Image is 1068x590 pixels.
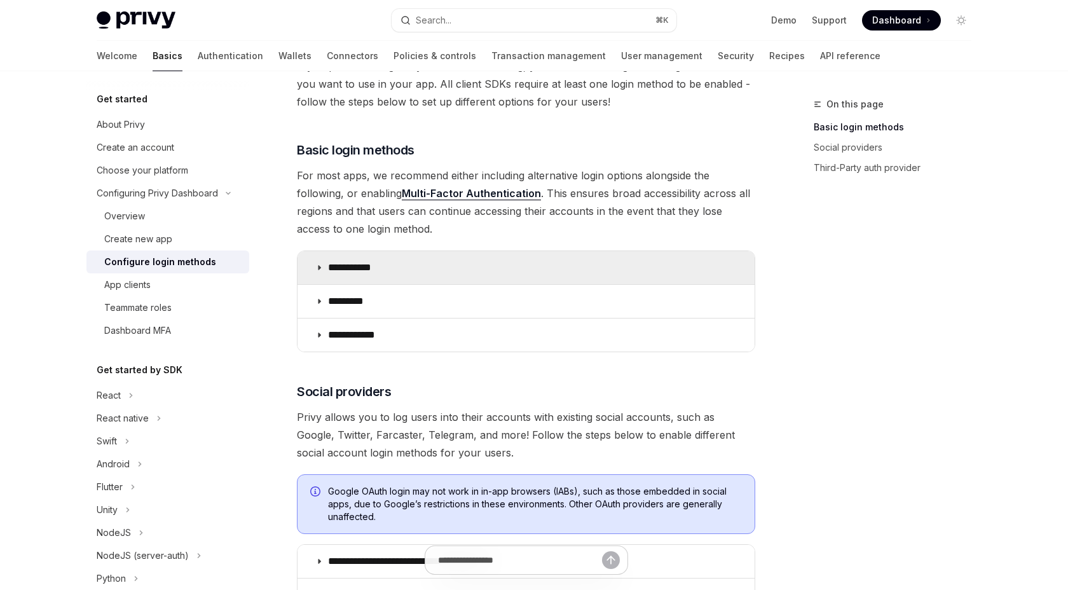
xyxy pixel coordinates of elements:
span: Basic login methods [297,141,414,159]
a: Basic login methods [814,117,982,137]
button: Python [86,567,249,590]
span: On this page [826,97,884,112]
a: Welcome [97,41,137,71]
a: Configure login methods [86,250,249,273]
a: Authentication [198,41,263,71]
div: Dashboard MFA [104,323,171,338]
a: API reference [820,41,880,71]
div: Android [97,456,130,472]
button: Android [86,453,249,476]
a: Support [812,14,847,27]
svg: Info [310,486,323,499]
a: Demo [771,14,797,27]
div: About Privy [97,117,145,132]
button: Search...⌘K [392,9,676,32]
a: Teammate roles [86,296,249,319]
div: Overview [104,209,145,224]
span: ⌘ K [655,15,669,25]
a: Security [718,41,754,71]
span: For most apps, we recommend either including alternative login options alongside the following, o... [297,167,755,238]
span: Social providers [297,383,391,401]
a: Recipes [769,41,805,71]
a: Policies & controls [394,41,476,71]
button: Flutter [86,476,249,498]
div: Python [97,571,126,586]
button: NodeJS (server-auth) [86,544,249,567]
div: Configure login methods [104,254,216,270]
a: Transaction management [491,41,606,71]
div: App clients [104,277,151,292]
input: Ask a question... [438,546,602,574]
div: Teammate roles [104,300,172,315]
h5: Get started by SDK [97,362,182,378]
button: React native [86,407,249,430]
button: Send message [602,551,620,569]
button: Unity [86,498,249,521]
a: Create an account [86,136,249,159]
a: Wallets [278,41,311,71]
span: Dashboard [872,14,921,27]
button: React [86,384,249,407]
div: React [97,388,121,403]
a: Create new app [86,228,249,250]
span: If you plan on using Privy for user onboarding, you’ll need to configure the login methods you wa... [297,57,755,111]
button: Toggle dark mode [951,10,971,31]
span: Google OAuth login may not work in in-app browsers (IABs), such as those embedded in social apps,... [328,485,742,523]
img: light logo [97,11,175,29]
div: Configuring Privy Dashboard [97,186,218,201]
a: Social providers [814,137,982,158]
div: Search... [416,13,451,28]
button: NodeJS [86,521,249,544]
a: Basics [153,41,182,71]
div: Choose your platform [97,163,188,178]
button: Configuring Privy Dashboard [86,182,249,205]
div: Unity [97,502,118,518]
div: Create new app [104,231,172,247]
a: Dashboard MFA [86,319,249,342]
div: Swift [97,434,117,449]
span: Privy allows you to log users into their accounts with existing social accounts, such as Google, ... [297,408,755,462]
a: Multi-Factor Authentication [402,187,541,200]
a: Dashboard [862,10,941,31]
a: Connectors [327,41,378,71]
a: About Privy [86,113,249,136]
a: User management [621,41,702,71]
a: Overview [86,205,249,228]
div: React native [97,411,149,426]
div: NodeJS (server-auth) [97,548,189,563]
button: Swift [86,430,249,453]
div: NodeJS [97,525,131,540]
a: Choose your platform [86,159,249,182]
h5: Get started [97,92,147,107]
a: App clients [86,273,249,296]
div: Flutter [97,479,123,495]
div: Create an account [97,140,174,155]
a: Third-Party auth provider [814,158,982,178]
